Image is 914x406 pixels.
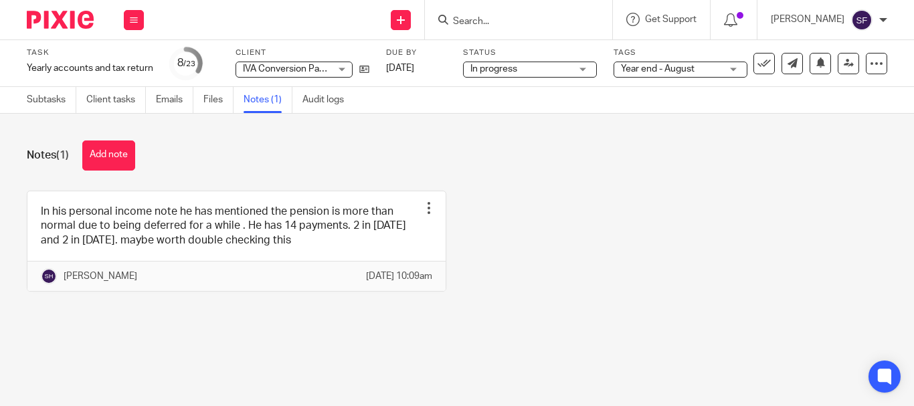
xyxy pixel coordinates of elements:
span: IVA Conversion Parts Limited [243,64,364,74]
label: Tags [614,47,747,58]
a: Notes (1) [244,87,292,113]
img: svg%3E [41,268,57,284]
p: [PERSON_NAME] [64,270,137,283]
h1: Notes [27,148,69,163]
span: Year end - August [621,64,695,74]
label: Status [463,47,597,58]
span: [DATE] [386,64,414,73]
img: Pixie [27,11,94,29]
div: 8 [177,56,195,71]
a: Emails [156,87,193,113]
input: Search [452,16,572,28]
label: Due by [386,47,446,58]
p: [DATE] 10:09am [366,270,432,283]
p: [PERSON_NAME] [771,13,844,26]
div: Yearly accounts and tax return [27,62,153,75]
span: (1) [56,150,69,161]
a: Subtasks [27,87,76,113]
span: Get Support [645,15,697,24]
span: In progress [470,64,517,74]
a: Client tasks [86,87,146,113]
button: Add note [82,140,135,171]
img: svg%3E [851,9,873,31]
small: /23 [183,60,195,68]
a: Files [203,87,234,113]
a: Audit logs [302,87,354,113]
label: Client [236,47,369,58]
label: Task [27,47,153,58]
